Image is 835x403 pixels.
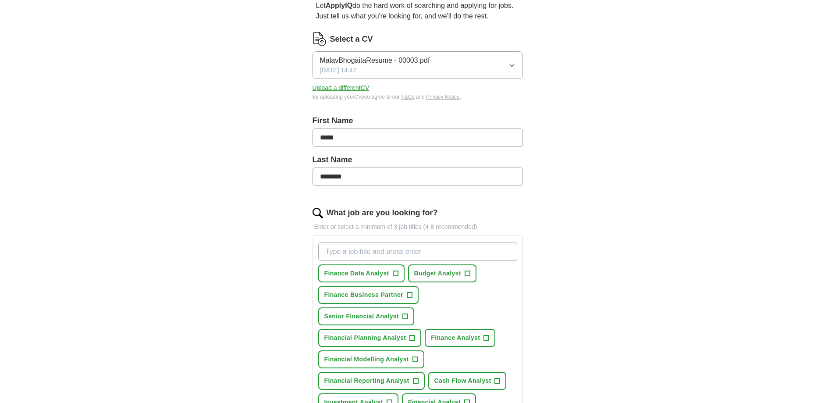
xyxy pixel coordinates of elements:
[414,269,461,278] span: Budget Analyst
[318,243,517,261] input: Type a job title and press enter
[425,329,495,347] button: Finance Analyst
[426,94,460,100] a: Privacy Notice
[313,154,523,166] label: Last Name
[318,350,424,368] button: Financial Modelling Analyst
[431,333,480,342] span: Finance Analyst
[313,32,327,46] img: CV Icon
[313,222,523,232] p: Enter or select a minimum of 3 job titles (4-8 recommended)
[313,115,523,127] label: First Name
[428,372,507,390] button: Cash Flow Analyst
[318,329,422,347] button: Financial Planning Analyst
[313,83,370,93] button: Upload a differentCV
[327,207,438,219] label: What job are you looking for?
[318,307,414,325] button: Senior Financial Analyst
[434,376,491,385] span: Cash Flow Analyst
[326,2,352,9] strong: ApplyIQ
[318,264,405,282] button: Finance Data Analyst
[324,376,409,385] span: Financial Reporting Analyst
[318,372,425,390] button: Financial Reporting Analyst
[318,286,419,304] button: Finance Business Partner
[330,33,373,45] label: Select a CV
[324,355,409,364] span: Financial Modelling Analyst
[401,94,414,100] a: T&Cs
[324,290,403,300] span: Finance Business Partner
[313,93,523,101] div: By uploading your CV you agree to our and .
[324,312,399,321] span: Senior Financial Analyst
[408,264,476,282] button: Budget Analyst
[320,66,356,75] span: [DATE] 14:47
[324,333,406,342] span: Financial Planning Analyst
[320,55,430,66] span: MalavBhogaitaResume - 00003.pdf
[313,51,523,79] button: MalavBhogaitaResume - 00003.pdf[DATE] 14:47
[324,269,389,278] span: Finance Data Analyst
[313,208,323,218] img: search.png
